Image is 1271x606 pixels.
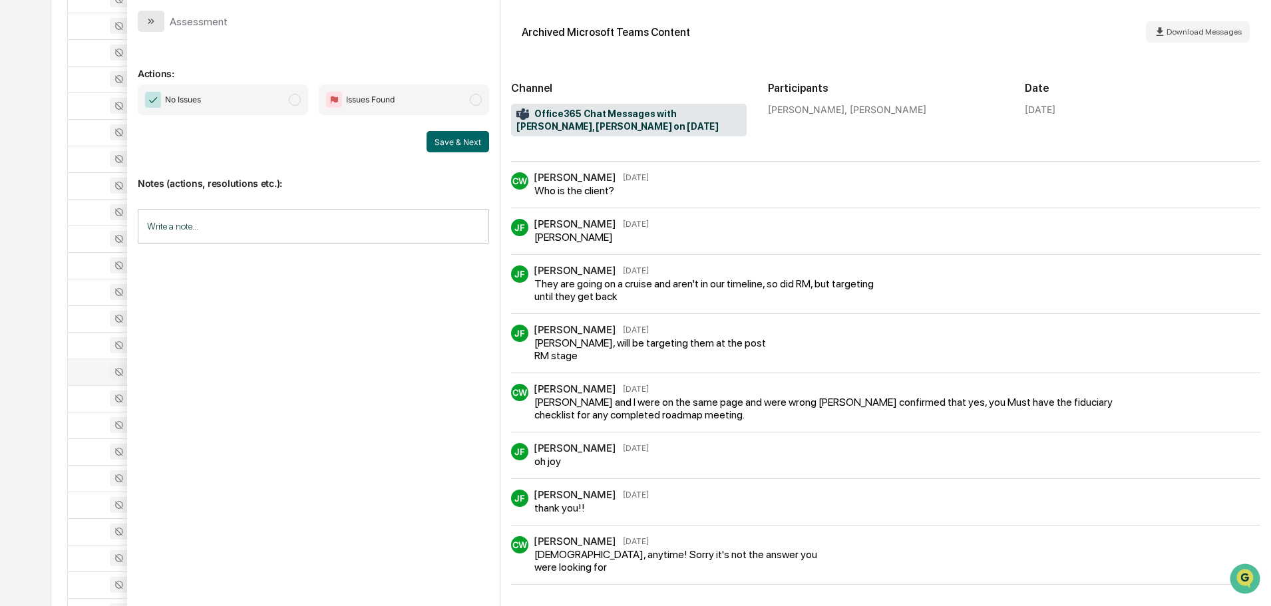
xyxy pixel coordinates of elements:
div: thank you!! [534,502,644,514]
a: 🔎Data Lookup [8,188,89,212]
span: Download Messages [1167,27,1242,37]
time: Thursday, October 9, 2025 at 10:37:50 AM [623,325,649,335]
time: Thursday, October 9, 2025 at 10:36:43 AM [623,219,649,229]
div: 🔎 [13,194,24,205]
span: Issues Found [346,93,395,106]
a: Powered byPylon [94,225,161,235]
span: Office365 Chat Messages with [PERSON_NAME], [PERSON_NAME] on [DATE] [516,108,741,133]
div: [PERSON_NAME] [534,231,644,243]
div: JF [511,219,528,236]
div: [PERSON_NAME] [534,382,616,395]
div: JF [511,265,528,283]
div: CW [511,172,528,190]
div: [DATE] [1025,104,1055,115]
div: CW [511,384,528,401]
a: 🖐️Preclearance [8,162,91,186]
time: Thursday, October 9, 2025 at 10:36:06 AM [623,172,649,182]
div: CW [511,536,528,553]
time: Thursday, October 9, 2025 at 10:45:46 AM [623,384,649,394]
a: 🗄️Attestations [91,162,170,186]
div: We're available if you need us! [45,115,168,126]
p: Actions: [138,52,489,79]
time: Thursday, October 9, 2025 at 10:46:31 AM [623,490,649,500]
div: [PERSON_NAME], [PERSON_NAME] [768,104,1003,115]
div: [PERSON_NAME] [534,488,616,501]
h2: Channel [511,82,747,94]
div: [PERSON_NAME] [534,218,616,230]
time: Thursday, October 9, 2025 at 10:37:10 AM [623,265,649,275]
div: JF [511,443,528,460]
button: Start new chat [226,106,242,122]
div: Who is the client? [534,184,644,197]
div: 🗄️ [96,169,107,180]
div: Start new chat [45,102,218,115]
div: They are going on a cruise and aren't in our timeline, so did RM, but targeting until they get back [534,277,892,303]
p: Notes (actions, resolutions etc.): [138,162,489,189]
div: [PERSON_NAME], will be targeting them at the post RM stage [534,337,775,362]
button: Download Messages [1146,21,1250,43]
h2: Date [1025,82,1260,94]
span: Attestations [110,168,165,181]
iframe: Open customer support [1228,562,1264,598]
div: [DEMOGRAPHIC_DATA], anytime! Sorry it's not the answer you were looking for [534,548,839,573]
time: Thursday, October 9, 2025 at 10:46:29 AM [623,443,649,453]
div: Assessment [170,15,228,28]
span: Pylon [132,226,161,235]
div: JF [511,325,528,342]
img: Flag [326,92,342,108]
img: 1746055101610-c473b297-6a78-478c-a979-82029cc54cd1 [13,102,37,126]
time: Thursday, October 9, 2025 at 10:55:38 AM [623,536,649,546]
div: oh joy [534,455,644,468]
div: [PERSON_NAME] [534,442,616,454]
div: [PERSON_NAME] [534,264,616,277]
span: Data Lookup [27,193,84,206]
div: [PERSON_NAME] and I were on the same page and were wrong [PERSON_NAME] confirmed that yes, you Mu... [534,396,1134,421]
h2: Participants [768,82,1003,94]
button: Save & Next [427,131,489,152]
div: JF [511,490,528,507]
img: Checkmark [145,92,161,108]
div: [PERSON_NAME] [534,535,616,547]
span: No Issues [165,93,201,106]
span: Preclearance [27,168,86,181]
div: [PERSON_NAME] [534,171,616,184]
div: 🖐️ [13,169,24,180]
div: Archived Microsoft Teams Content [522,26,690,39]
div: [PERSON_NAME] [534,323,616,336]
p: How can we help? [13,28,242,49]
